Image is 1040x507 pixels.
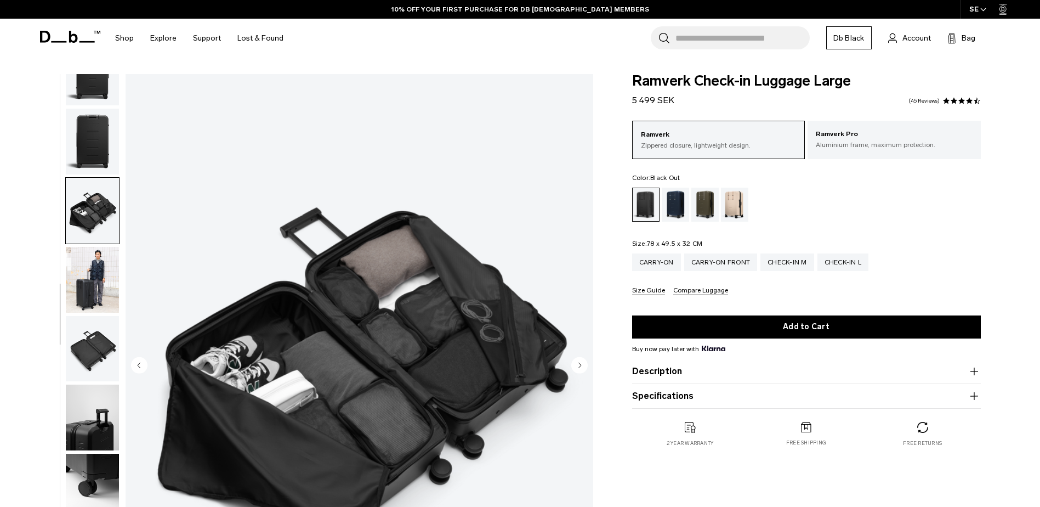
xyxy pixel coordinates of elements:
[908,98,940,104] a: 45 reviews
[721,188,748,222] a: Fogbow Beige
[632,344,725,354] span: Buy now pay later with
[662,188,689,222] a: Blue Hour
[66,109,119,174] img: Ramverk Check-in Luggage Large Black Out
[632,188,660,222] a: Black Out
[902,32,931,44] span: Account
[66,247,119,313] img: Ramverk Check-in Luggage Large Black Out
[667,440,714,447] p: 2 year warranty
[647,240,702,247] span: 78 x 49.5 x 32 CM
[632,365,981,378] button: Description
[808,121,981,158] a: Ramverk Pro Aluminium frame, maximum protection.
[632,253,681,271] a: Carry-on
[691,188,719,222] a: Forest Green
[65,108,120,175] button: Ramverk Check-in Luggage Large Black Out
[816,129,973,140] p: Ramverk Pro
[66,178,119,244] img: Ramverk Check-in Luggage Large Black Out
[131,357,147,375] button: Previous slide
[903,440,942,447] p: Free returns
[66,385,119,450] img: Ramverk Check-in Luggage Large Black Out
[632,74,981,88] span: Ramverk Check-in Luggage Large
[65,384,120,451] button: Ramverk Check-in Luggage Large Black Out
[66,316,119,382] img: Ramverk Check-in Luggage Large Black Out
[650,174,680,182] span: Black Out
[632,316,981,339] button: Add to Cart
[641,140,797,150] p: Zippered closure, lightweight design.
[684,253,758,271] a: Carry-on Front
[193,19,221,58] a: Support
[150,19,177,58] a: Explore
[632,95,674,105] span: 5 499 SEK
[817,253,869,271] a: Check-in L
[632,287,665,295] button: Size Guide
[947,31,975,44] button: Bag
[107,19,292,58] nav: Main Navigation
[65,177,120,244] button: Ramverk Check-in Luggage Large Black Out
[962,32,975,44] span: Bag
[760,253,814,271] a: Check-in M
[816,140,973,150] p: Aluminium frame, maximum protection.
[65,246,120,313] button: Ramverk Check-in Luggage Large Black Out
[826,26,872,49] a: Db Black
[571,357,588,375] button: Next slide
[632,240,703,247] legend: Size:
[673,287,728,295] button: Compare Luggage
[115,19,134,58] a: Shop
[641,129,797,140] p: Ramverk
[702,346,725,351] img: {"height" => 20, "alt" => "Klarna"}
[237,19,283,58] a: Lost & Found
[888,31,931,44] a: Account
[786,439,826,447] p: Free shipping
[65,316,120,382] button: Ramverk Check-in Luggage Large Black Out
[632,390,981,403] button: Specifications
[632,174,680,181] legend: Color:
[391,4,649,14] a: 10% OFF YOUR FIRST PURCHASE FOR DB [DEMOGRAPHIC_DATA] MEMBERS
